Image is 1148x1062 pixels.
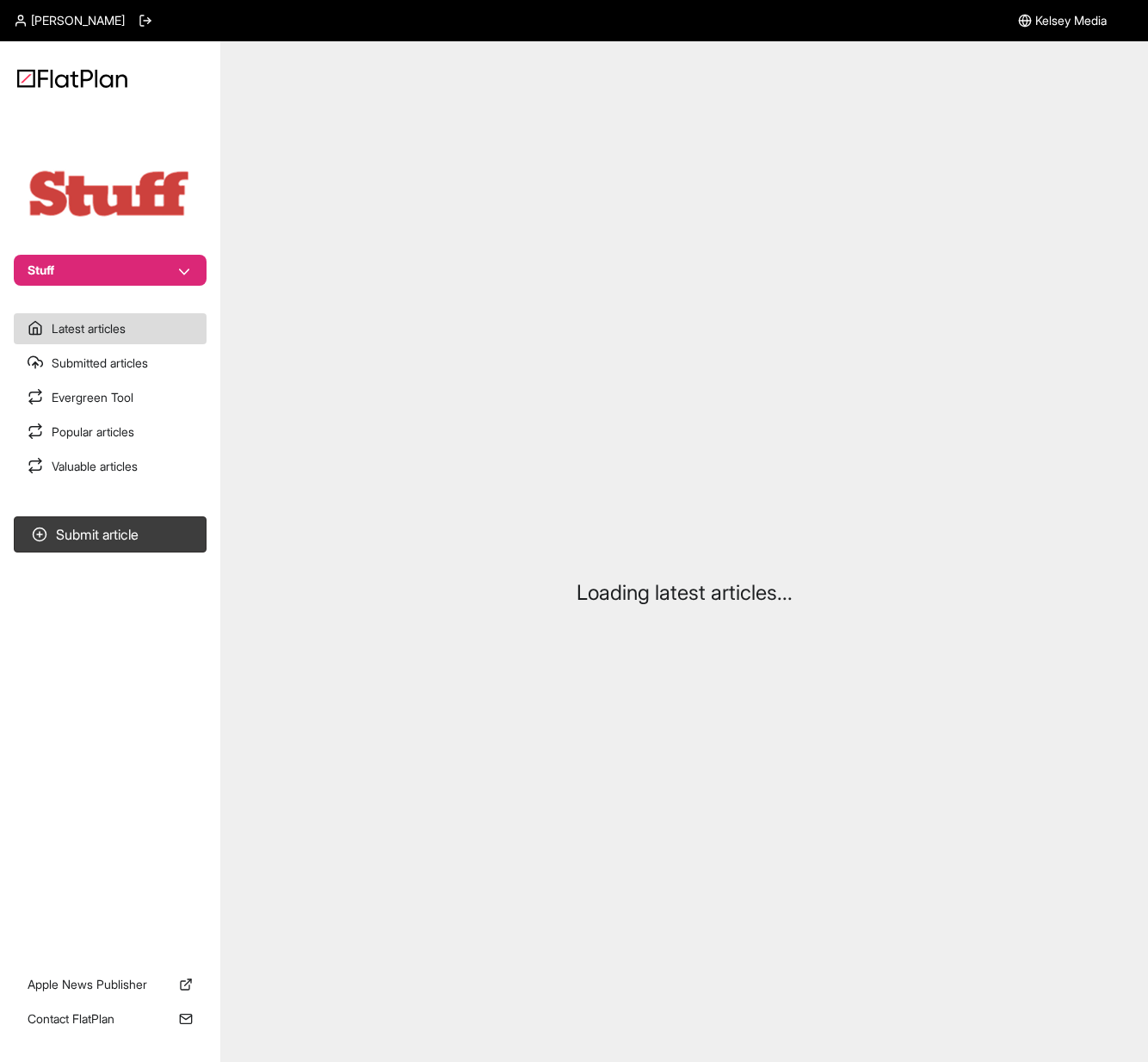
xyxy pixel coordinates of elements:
a: Contact FlatPlan [14,1003,207,1034]
a: Evergreen Tool [14,382,207,413]
img: Publication Logo [24,167,196,220]
img: Logo [17,69,127,88]
a: Latest articles [14,313,207,344]
a: Apple News Publisher [14,969,207,1000]
p: Loading latest articles... [577,579,793,607]
span: Kelsey Media [1035,12,1107,29]
a: Submitted articles [14,348,207,379]
a: Popular articles [14,417,207,448]
button: Stuff [14,255,207,286]
span: [PERSON_NAME] [31,12,125,29]
a: [PERSON_NAME] [14,12,125,29]
a: Valuable articles [14,451,207,482]
button: Submit article [14,516,207,553]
